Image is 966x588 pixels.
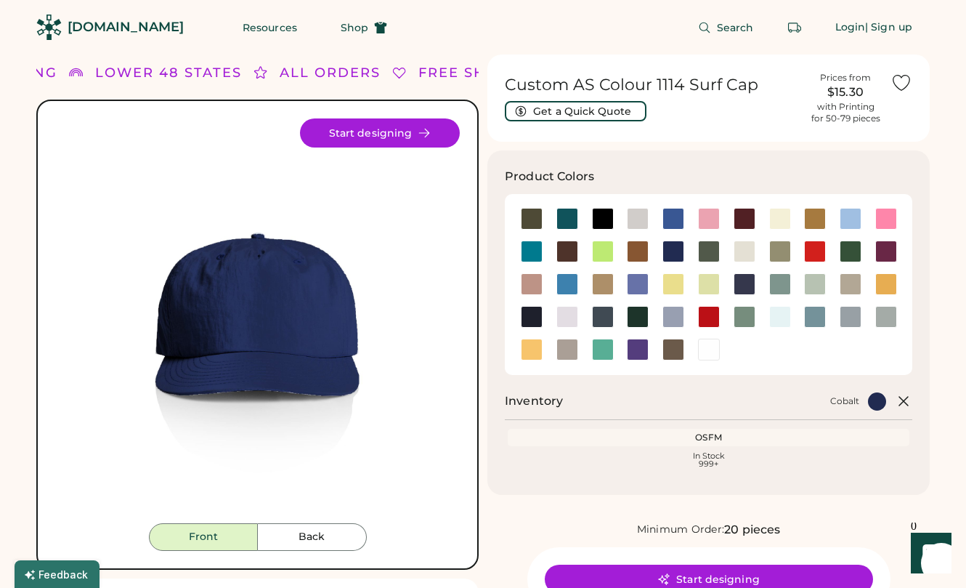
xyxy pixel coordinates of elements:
button: Shop [323,13,405,42]
div: Minimum Order: [637,523,725,537]
div: In Stock 999+ [511,452,906,468]
span: Search [717,23,754,33]
div: OSFM [511,432,906,443]
div: Prices from [820,72,871,84]
iframe: Front Chat [897,523,959,585]
h3: Product Colors [505,168,594,185]
div: $15.30 [809,84,882,101]
button: Resources [225,13,314,42]
div: ALL ORDERS [280,63,381,83]
div: 1114 Style Image [55,118,460,523]
img: 1114 - Cobalt Front Image [55,118,460,523]
button: Retrieve an order [780,13,809,42]
img: Rendered Logo - Screens [36,15,62,40]
button: Start designing [300,118,460,148]
div: Login [835,20,866,35]
div: 20 pieces [724,521,780,539]
div: with Printing for 50-79 pieces [811,101,880,124]
div: FREE SHIPPING [418,63,543,83]
button: Front [149,523,258,551]
h1: Custom AS Colour 1114 Surf Cap [505,75,800,95]
div: LOWER 48 STATES [95,63,242,83]
div: Cobalt [830,395,859,407]
button: Get a Quick Quote [505,101,646,121]
h2: Inventory [505,392,563,410]
div: | Sign up [865,20,912,35]
button: Search [681,13,771,42]
span: Shop [341,23,368,33]
button: Back [258,523,367,551]
div: [DOMAIN_NAME] [68,18,184,36]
